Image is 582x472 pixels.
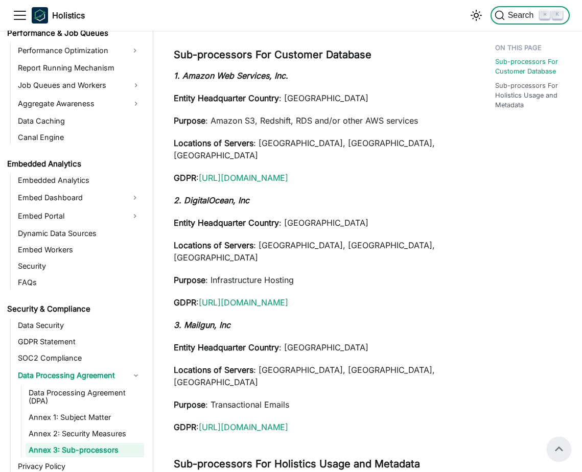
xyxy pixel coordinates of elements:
[15,226,144,241] a: Dynamic Data Sources
[199,173,288,183] a: [URL][DOMAIN_NAME]
[4,157,144,171] a: Embedded Analytics
[547,437,571,461] button: Scroll back to top
[174,217,454,229] p: : [GEOGRAPHIC_DATA]
[26,427,144,441] a: Annex 2: Security Measures
[15,96,144,112] a: Aggregate Awareness
[32,7,85,23] a: HolisticsHolistics
[174,218,279,228] strong: Entity Headquarter Country
[174,114,454,127] p: : Amazon S3, Redshift, RDS and/or other AWS services
[174,296,454,309] p: :
[174,365,253,375] strong: Locations of Servers
[174,297,196,308] strong: GDPR
[174,239,454,264] p: : [GEOGRAPHIC_DATA], [GEOGRAPHIC_DATA], [GEOGRAPHIC_DATA]
[15,173,144,187] a: Embedded Analytics
[174,115,205,126] strong: Purpose
[126,208,144,224] button: Expand sidebar category 'Embed Portal'
[174,275,205,285] strong: Purpose
[174,92,454,104] p: : [GEOGRAPHIC_DATA]
[15,130,144,145] a: Canal Engine
[540,10,550,19] kbd: ⌘
[495,57,566,76] a: Sub-processors For Customer Database
[174,240,253,250] strong: Locations of Servers
[126,190,144,206] button: Expand sidebar category 'Embed Dashboard'
[174,399,205,410] strong: Purpose
[174,93,279,103] strong: Entity Headquarter Country
[15,259,144,273] a: Security
[174,49,454,61] h3: Sub-processors For Customer Database
[15,77,144,93] a: Job Queues and Workers
[26,386,144,408] a: Data Processing Agreement (DPA)
[174,422,196,432] strong: GDPR
[15,318,144,333] a: Data Security
[15,61,144,75] a: Report Running Mechanism
[174,138,253,148] strong: Locations of Servers
[126,42,144,59] button: Expand sidebar category 'Performance Optimization'
[15,275,144,290] a: FAQs
[15,335,144,349] a: GDPR Statement
[174,274,454,286] p: : Infrastructure Hosting
[174,421,454,433] p: :
[505,11,540,20] span: Search
[15,243,144,257] a: Embed Workers
[4,26,144,40] a: Performance & Job Queues
[52,9,85,21] b: Holistics
[199,297,288,308] a: [URL][DOMAIN_NAME]
[552,10,563,19] kbd: K
[15,190,126,206] a: Embed Dashboard
[12,8,28,23] button: Toggle navigation bar
[174,320,230,330] strong: 3. Mailgun, Inc
[174,70,288,81] strong: 1. Amazon Web Services, Inc.
[174,398,454,411] p: : Transactional Emails
[468,7,484,23] button: Switch between dark and light mode (currently light mode)
[15,367,144,384] a: Data Processing Agreement
[174,364,454,388] p: : [GEOGRAPHIC_DATA], [GEOGRAPHIC_DATA], [GEOGRAPHIC_DATA]
[174,195,249,205] strong: 2. DigitalOcean, Inc
[174,341,454,353] p: : [GEOGRAPHIC_DATA]
[174,137,454,161] p: : [GEOGRAPHIC_DATA], [GEOGRAPHIC_DATA], [GEOGRAPHIC_DATA]
[199,422,288,432] a: [URL][DOMAIN_NAME]
[15,351,144,365] a: SOC2 Compliance
[26,443,144,457] a: Annex 3: Sub-processors
[15,208,126,224] a: Embed Portal
[174,173,196,183] strong: GDPR
[15,42,126,59] a: Performance Optimization
[174,458,454,470] h3: Sub-processors For Holistics Usage and Metadata
[15,114,144,128] a: Data Caching
[174,342,279,352] strong: Entity Headquarter Country
[26,410,144,424] a: Annex 1: Subject Matter
[495,81,566,110] a: Sub-processors For Holistics Usage and Metadata
[491,6,570,25] button: Search (Command+K)
[174,172,454,184] p: :
[4,302,144,316] a: Security & Compliance
[32,7,48,23] img: Holistics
